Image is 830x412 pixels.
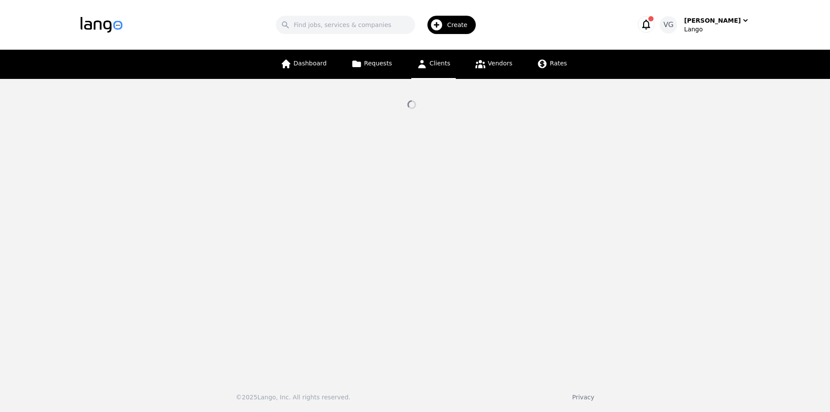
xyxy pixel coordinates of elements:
button: Create [415,12,481,37]
span: Requests [364,60,392,67]
span: Dashboard [294,60,327,67]
span: Rates [550,60,567,67]
a: Clients [411,50,456,79]
a: Vendors [470,50,518,79]
span: Vendors [488,60,512,67]
a: Dashboard [275,50,332,79]
a: Privacy [572,394,594,401]
span: Clients [430,60,451,67]
a: Requests [346,50,397,79]
div: [PERSON_NAME] [684,16,741,25]
div: Lango [684,25,749,34]
input: Find jobs, services & companies [276,16,415,34]
button: VG[PERSON_NAME]Lango [660,16,749,34]
a: Rates [532,50,572,79]
img: Logo [81,17,122,33]
span: Create [447,20,474,29]
div: © 2025 Lango, Inc. All rights reserved. [236,393,350,402]
span: VG [664,20,674,30]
